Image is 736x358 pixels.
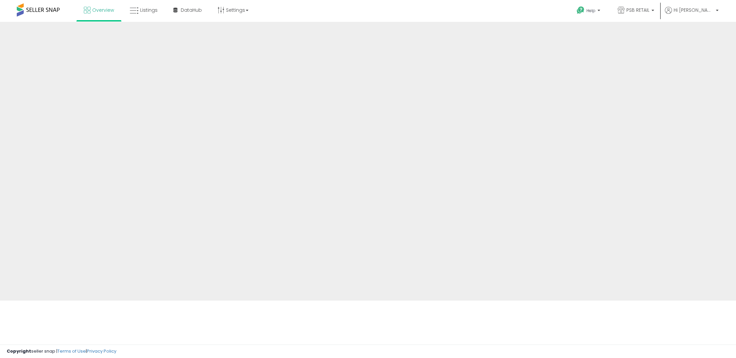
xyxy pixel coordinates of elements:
span: Listings [140,7,158,13]
span: Overview [92,7,114,13]
span: Help [586,8,596,13]
span: DataHub [181,7,202,13]
a: Hi [PERSON_NAME] [665,7,719,22]
span: Hi [PERSON_NAME] [674,7,714,13]
span: PSB RETAIL [626,7,649,13]
i: Get Help [576,6,585,14]
a: Help [571,1,607,22]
